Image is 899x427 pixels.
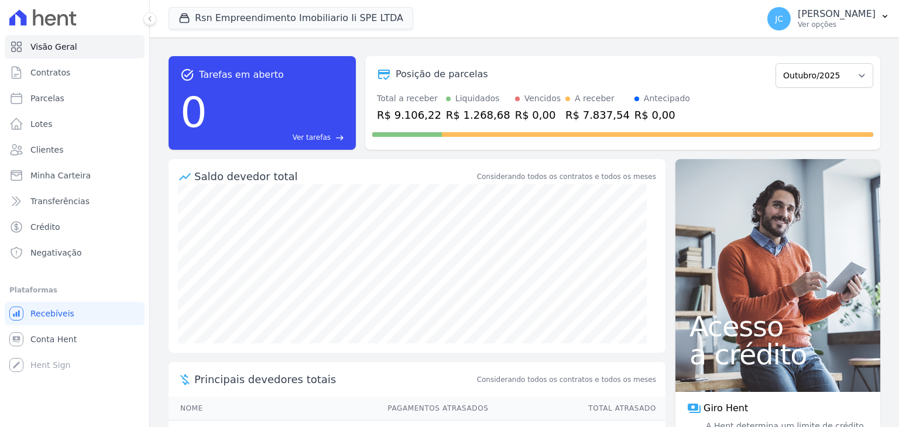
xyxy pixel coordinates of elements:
[775,15,783,23] span: JC
[180,82,207,143] div: 0
[5,302,145,325] a: Recebíveis
[477,374,656,385] span: Considerando todos os contratos e todos os meses
[169,7,413,29] button: Rsn Empreendimento Imobiliario Ii SPE LTDA
[5,61,145,84] a: Contratos
[5,112,145,136] a: Lotes
[396,67,488,81] div: Posição de parcelas
[644,92,690,105] div: Antecipado
[377,107,441,123] div: R$ 9.106,22
[798,20,876,29] p: Ver opções
[194,371,475,387] span: Principais devedores totais
[335,133,344,142] span: east
[5,87,145,110] a: Parcelas
[5,190,145,213] a: Transferências
[30,118,53,130] span: Lotes
[9,283,140,297] div: Plataformas
[689,312,866,340] span: Acesso
[758,2,899,35] button: JC [PERSON_NAME] Ver opções
[5,164,145,187] a: Minha Carteira
[489,397,665,421] th: Total Atrasado
[30,92,64,104] span: Parcelas
[634,107,690,123] div: R$ 0,00
[30,67,70,78] span: Contratos
[5,215,145,239] a: Crédito
[704,401,748,415] span: Giro Hent
[169,397,258,421] th: Nome
[565,107,630,123] div: R$ 7.837,54
[293,132,331,143] span: Ver tarefas
[377,92,441,105] div: Total a receber
[194,168,475,184] div: Saldo devedor total
[524,92,561,105] div: Vencidos
[30,221,60,233] span: Crédito
[5,138,145,161] a: Clientes
[30,170,91,181] span: Minha Carteira
[477,171,656,182] div: Considerando todos os contratos e todos os meses
[30,247,82,259] span: Negativação
[30,144,63,156] span: Clientes
[5,241,145,264] a: Negativação
[5,35,145,58] a: Visão Geral
[30,41,77,53] span: Visão Geral
[455,92,500,105] div: Liquidados
[199,68,284,82] span: Tarefas em aberto
[515,107,561,123] div: R$ 0,00
[180,68,194,82] span: task_alt
[575,92,615,105] div: A receber
[689,340,866,369] span: a crédito
[5,328,145,351] a: Conta Hent
[446,107,510,123] div: R$ 1.268,68
[30,333,77,345] span: Conta Hent
[30,195,90,207] span: Transferências
[30,308,74,319] span: Recebíveis
[212,132,344,143] a: Ver tarefas east
[258,397,489,421] th: Pagamentos Atrasados
[798,8,876,20] p: [PERSON_NAME]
